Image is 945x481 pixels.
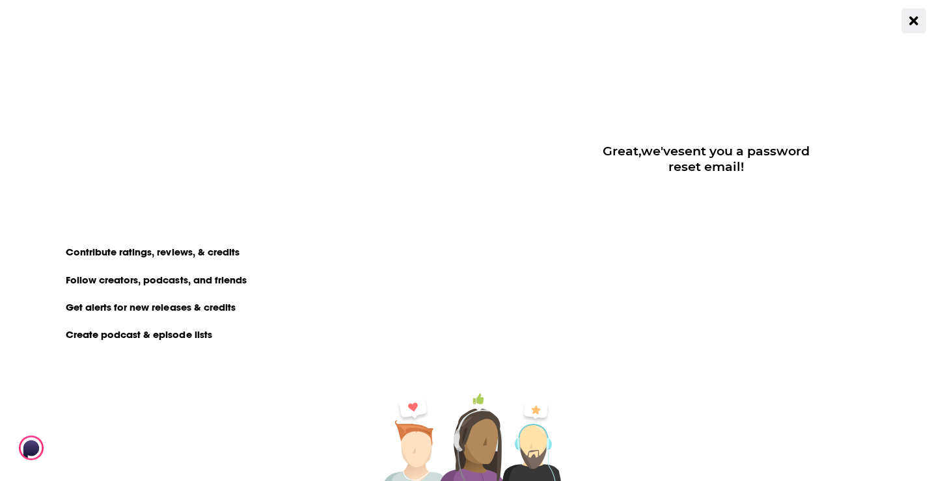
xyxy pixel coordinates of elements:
[58,243,249,260] li: Contribute ratings, reviews, & credits
[592,143,821,174] div: Great, we've sent you a password reset email!
[901,8,926,33] button: Close Button
[58,326,221,343] li: Create podcast & episode lists
[19,435,133,460] a: Podchaser - Follow, Share and Rate Podcasts
[19,435,144,460] img: Podchaser - Follow, Share and Rate Podcasts
[58,271,256,288] li: Follow creators, podcasts, and friends
[58,298,245,315] li: Get alerts for new releases & credits
[120,68,249,86] a: create an account
[58,220,318,233] li: On Podchaser you can:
